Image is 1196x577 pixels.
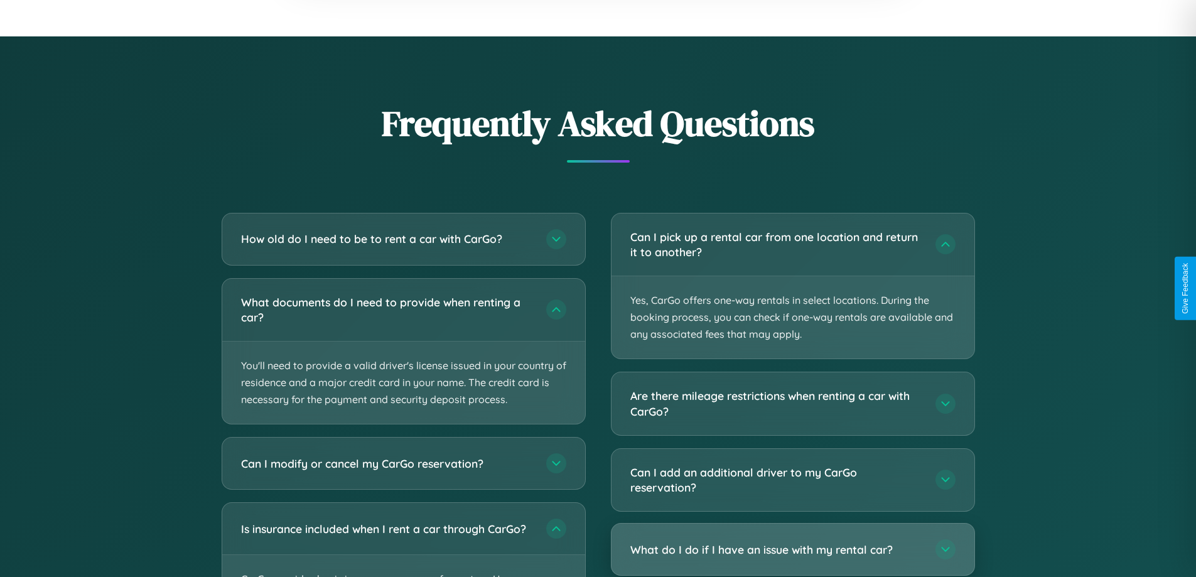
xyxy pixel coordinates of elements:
h2: Frequently Asked Questions [222,99,975,148]
h3: Is insurance included when I rent a car through CarGo? [241,521,534,537]
p: Yes, CarGo offers one-way rentals in select locations. During the booking process, you can check ... [611,276,974,359]
h3: Are there mileage restrictions when renting a car with CarGo? [630,388,923,419]
div: Give Feedback [1181,263,1190,314]
p: You'll need to provide a valid driver's license issued in your country of residence and a major c... [222,342,585,424]
h3: What do I do if I have an issue with my rental car? [630,542,923,558]
h3: Can I pick up a rental car from one location and return it to another? [630,229,923,260]
h3: Can I add an additional driver to my CarGo reservation? [630,465,923,495]
h3: Can I modify or cancel my CarGo reservation? [241,456,534,472]
h3: What documents do I need to provide when renting a car? [241,294,534,325]
h3: How old do I need to be to rent a car with CarGo? [241,231,534,247]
